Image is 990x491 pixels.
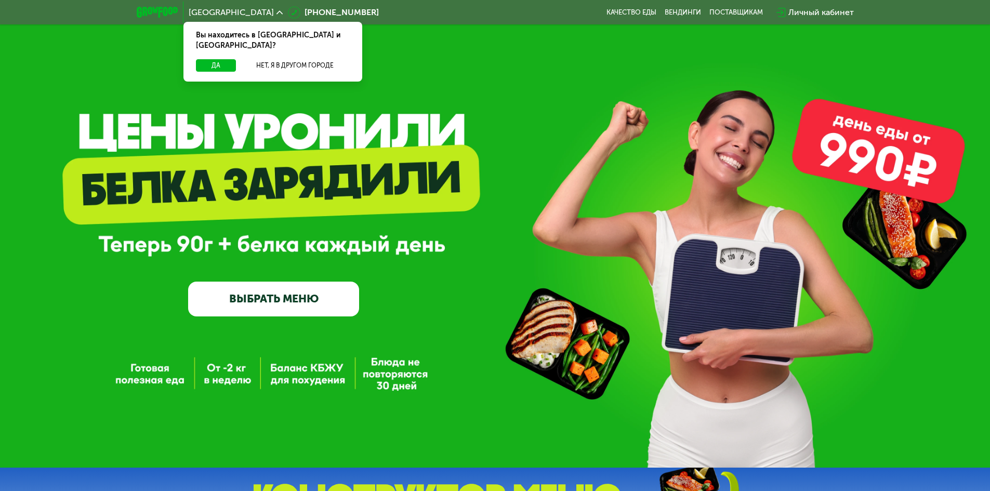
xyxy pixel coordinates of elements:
[196,59,236,72] button: Да
[788,6,854,19] div: Личный кабинет
[709,8,763,17] div: поставщикам
[188,282,359,316] a: ВЫБРАТЬ МЕНЮ
[606,8,656,17] a: Качество еды
[288,6,379,19] a: [PHONE_NUMBER]
[189,8,274,17] span: [GEOGRAPHIC_DATA]
[240,59,350,72] button: Нет, я в другом городе
[665,8,701,17] a: Вендинги
[183,22,362,59] div: Вы находитесь в [GEOGRAPHIC_DATA] и [GEOGRAPHIC_DATA]?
